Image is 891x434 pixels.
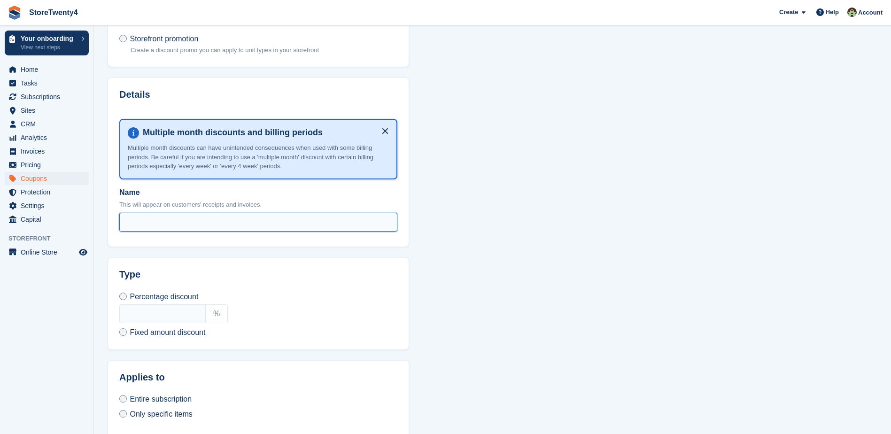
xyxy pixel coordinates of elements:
img: stora-icon-8386f47178a22dfd0bd8f6a31ec36ba5ce8667c1dd55bd0f319d3a0aa187defe.svg [8,6,22,20]
a: menu [5,104,89,117]
a: menu [5,77,89,90]
span: Create [779,8,798,17]
span: Sites [21,104,77,117]
span: Storefront [8,234,93,243]
label: Name [119,187,397,198]
h2: Applies to [119,372,397,383]
a: menu [5,172,89,185]
span: Tasks [21,77,77,90]
span: Account [858,8,883,17]
a: menu [5,199,89,212]
span: Analytics [21,131,77,144]
p: Create a discount promo you can apply to unit types in your storefront [131,46,319,55]
span: CRM [21,117,77,131]
a: menu [5,246,89,259]
span: Entire subscription [130,395,192,403]
a: Your onboarding View next steps [5,31,89,55]
span: Pricing [21,158,77,171]
span: Protection [21,186,77,199]
a: menu [5,145,89,158]
span: Fixed amount discount [130,328,205,336]
a: StoreTwenty4 [25,5,82,20]
img: Lee Hanlon [847,8,857,17]
span: Home [21,63,77,76]
p: View next steps [21,43,77,52]
span: Capital [21,213,77,226]
input: Fixed amount discount [119,328,127,336]
a: menu [5,117,89,131]
span: Subscriptions [21,90,77,103]
input: Entire subscription [119,395,127,403]
span: Percentage discount [130,293,198,301]
h2: Details [119,89,397,100]
a: menu [5,90,89,103]
span: Coupons [21,172,77,185]
a: Preview store [77,247,89,258]
h4: Multiple month discounts and billing periods [139,127,389,138]
a: menu [5,63,89,76]
span: Online Store [21,246,77,259]
span: Only specific items [130,410,192,418]
a: menu [5,131,89,144]
h2: Type [119,269,397,280]
input: Percentage discount [119,293,127,300]
span: Settings [21,199,77,212]
input: Only specific items [119,410,127,418]
span: Storefront promotion [130,35,198,43]
a: menu [5,186,89,199]
span: Invoices [21,145,77,158]
a: menu [5,213,89,226]
p: Multiple month discounts can have unintended consequences when used with some billing periods. Be... [128,143,389,171]
span: Help [826,8,839,17]
p: This will appear on customers' receipts and invoices. [119,200,397,209]
a: menu [5,158,89,171]
p: Your onboarding [21,35,77,42]
input: Storefront promotion Create a discount promo you can apply to unit types in your storefront [119,35,127,42]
